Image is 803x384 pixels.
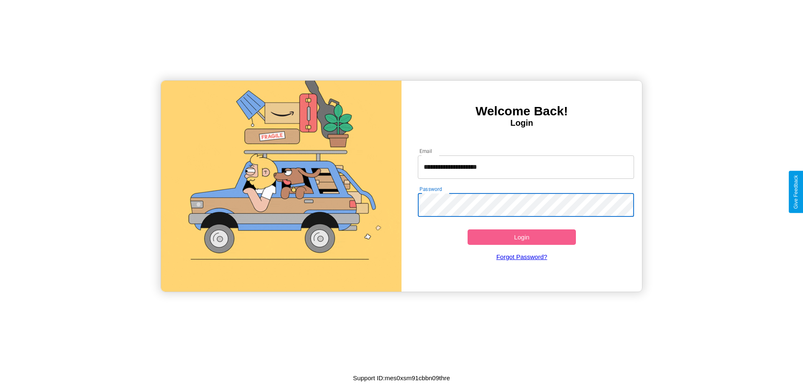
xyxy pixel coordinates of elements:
[401,104,642,118] h3: Welcome Back!
[414,245,630,269] a: Forgot Password?
[401,118,642,128] h4: Login
[419,186,442,193] label: Password
[353,372,450,384] p: Support ID: mes0xsm91cbbn09thre
[419,147,432,155] label: Email
[161,81,401,292] img: gif
[793,175,799,209] div: Give Feedback
[468,229,576,245] button: Login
